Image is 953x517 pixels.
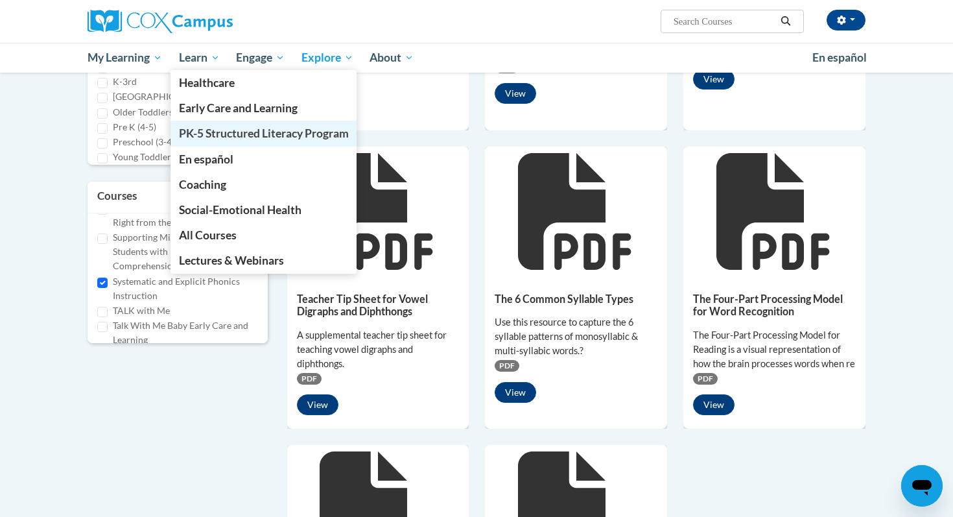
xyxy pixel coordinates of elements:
label: K-3rd [113,75,137,89]
span: PDF [297,373,322,385]
a: Lectures & Webinars [171,248,357,273]
div: The Four-Part Processing Model for Reading is a visual representation of how the brain processes ... [693,328,856,371]
label: Pre K (4-5) [113,120,156,134]
label: Supporting Middle and High School Students with Reading Comprehension [113,230,258,273]
a: My Learning [79,43,171,73]
span: Healthcare [179,76,235,90]
h5: The 6 Common Syllable Types [495,293,657,305]
label: Preschool (3-4) [113,135,174,149]
a: Coaching [171,172,357,197]
span: Explore [301,50,353,66]
div: Use this resource to capture the 6 syllable patterns of monosyllabic & multi-syllabic words.? [495,315,657,358]
a: All Courses [171,222,357,248]
label: Supporting Dual Language Learners Right from the Start [113,201,258,230]
label: Talk With Me Baby Early Care and Learning [113,319,258,347]
a: Healthcare [171,70,357,95]
button: View [495,83,536,104]
label: Older Toddlers (2-3) [113,105,194,119]
span: All Courses [179,228,237,242]
a: En español [804,44,875,71]
span: My Learning [88,50,162,66]
img: Cox Campus [88,10,233,33]
a: About [362,43,423,73]
button: Account Settings [827,10,865,30]
span: Social-Emotional Health [179,203,301,217]
span: Engage [236,50,285,66]
label: TALK with Me [113,304,170,318]
a: Cox Campus [88,10,334,33]
a: PK-5 Structured Literacy Program [171,121,357,146]
span: PDF [495,360,519,372]
button: View [495,382,536,403]
span: En español [812,51,867,64]
a: Engage [228,43,293,73]
label: [GEOGRAPHIC_DATA] [113,90,206,104]
a: En español [171,147,357,172]
span: Coaching [179,178,226,191]
span: About [370,50,414,66]
label: Young Toddlers (1-2) [113,150,196,164]
label: Systematic and Explicit Phonics Instruction [113,274,258,303]
span: PDF [693,373,718,385]
a: Early Care and Learning [171,95,357,121]
a: Social-Emotional Health [171,197,357,222]
span: Lectures & Webinars [179,254,284,267]
button: View [693,394,735,415]
button: View [297,394,338,415]
h5: Teacher Tip Sheet for Vowel Digraphs and Diphthongs [297,293,460,318]
a: Learn [171,43,228,73]
h3: Courses [97,188,137,206]
button: Search [776,14,795,29]
div: A supplemental teacher tip sheet for teaching vowel digraphs and diphthongs. [297,328,460,371]
button: View [693,69,735,90]
span: En español [179,152,233,166]
span: Learn [179,50,220,66]
div: Main menu [68,43,885,73]
span: Early Care and Learning [179,101,298,115]
input: Search Courses [672,14,776,29]
h5: The Four-Part Processing Model for Word Recognition [693,293,856,318]
span: PK-5 Structured Literacy Program [179,126,349,140]
iframe: Button to launch messaging window [901,465,943,507]
a: Explore [293,43,362,73]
